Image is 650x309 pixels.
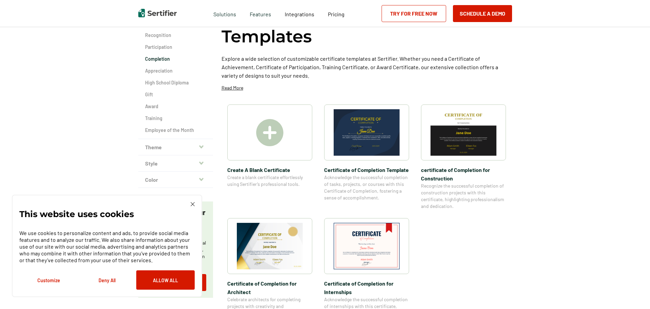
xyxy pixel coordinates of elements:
[453,5,512,22] button: Schedule a Demo
[237,223,303,269] img: Certificate of Completion​ for Architect
[138,139,213,155] button: Theme
[324,279,409,296] span: Certificate of Completion​ for Internships
[222,54,512,80] p: Explore a wide selection of customizable certificate templates at Sertifier. Whether you need a C...
[145,127,206,134] a: Employee of the Month
[421,182,506,210] span: Recognize the successful completion of construction projects with this certificate, highlighting ...
[138,155,213,172] button: Style
[382,5,446,22] a: Try for Free Now
[136,270,195,290] button: Allow All
[227,166,312,174] span: Create A Blank Certificate
[285,9,314,18] a: Integrations
[324,174,409,201] span: Acknowledge the successful completion of tasks, projects, or courses with this Certificate of Com...
[421,166,506,182] span: certificate of Completion for Construction
[145,67,206,74] a: Appreciation
[191,202,195,206] img: Cookie Popup Close
[324,166,409,174] span: Certificate of Completion Template
[78,270,136,290] button: Deny All
[138,20,213,139] div: Category
[227,174,312,188] span: Create a blank certificate effortlessly using Sertifier’s professional tools.
[222,84,243,91] p: Read More
[145,79,206,86] a: High School Diploma
[616,276,650,309] iframe: Chat Widget
[227,279,312,296] span: Certificate of Completion​ for Architect
[145,56,206,62] a: Completion
[328,9,345,18] a: Pricing
[324,104,409,210] a: Certificate of Completion TemplateCertificate of Completion TemplateAcknowledge the successful co...
[145,44,206,51] a: Participation
[19,211,134,217] p: This website uses cookies
[285,11,314,17] span: Integrations
[145,91,206,98] a: Gift
[138,172,213,188] button: Color
[138,9,177,17] img: Sertifier | Digital Credentialing Platform
[334,109,400,156] img: Certificate of Completion Template
[256,119,283,146] img: Create A Blank Certificate
[421,104,506,210] a: certificate of Completion for Constructioncertificate of Completion for ConstructionRecognize the...
[334,223,400,269] img: Certificate of Completion​ for Internships
[19,270,78,290] button: Customize
[431,109,496,156] img: certificate of Completion for Construction
[213,9,236,18] span: Solutions
[145,103,206,110] a: Award
[328,11,345,17] span: Pricing
[250,9,271,18] span: Features
[19,230,195,264] p: We use cookies to personalize content and ads, to provide social media features and to analyze ou...
[145,115,206,122] a: Training
[145,32,206,39] a: Recognition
